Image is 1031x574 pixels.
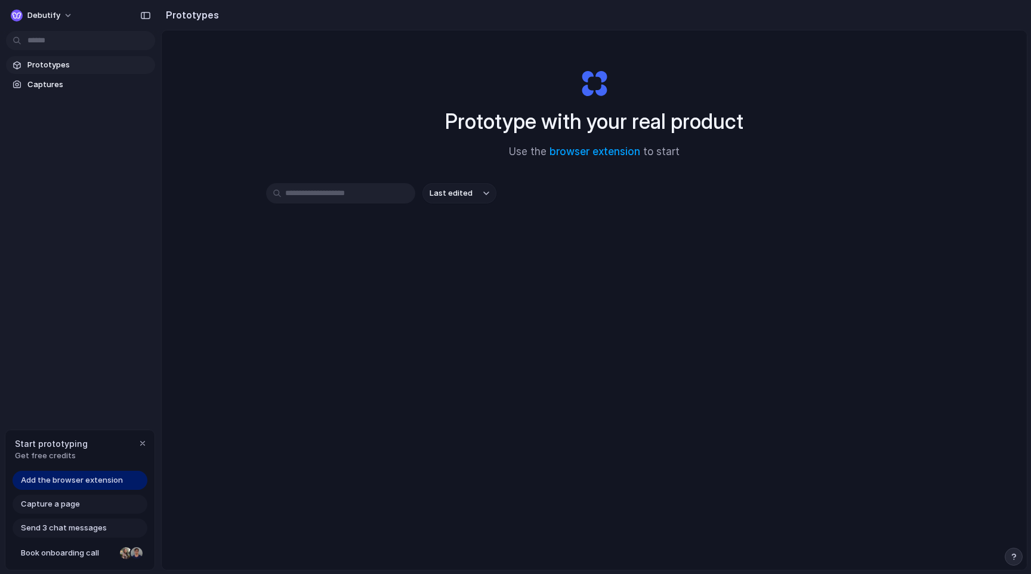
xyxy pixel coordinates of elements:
[6,56,155,74] a: Prototypes
[21,474,123,486] span: Add the browser extension
[21,547,115,559] span: Book onboarding call
[13,471,147,490] a: Add the browser extension
[6,6,79,25] button: Debutify
[21,522,107,534] span: Send 3 chat messages
[430,187,473,199] span: Last edited
[509,144,680,160] span: Use the to start
[422,183,496,203] button: Last edited
[27,59,150,71] span: Prototypes
[13,544,147,563] a: Book onboarding call
[21,498,80,510] span: Capture a page
[27,10,60,21] span: Debutify
[445,106,743,137] h1: Prototype with your real product
[161,8,219,22] h2: Prototypes
[6,76,155,94] a: Captures
[550,146,640,158] a: browser extension
[15,450,88,462] span: Get free credits
[129,546,144,560] div: Christian Iacullo
[27,79,150,91] span: Captures
[15,437,88,450] span: Start prototyping
[119,546,133,560] div: Nicole Kubica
